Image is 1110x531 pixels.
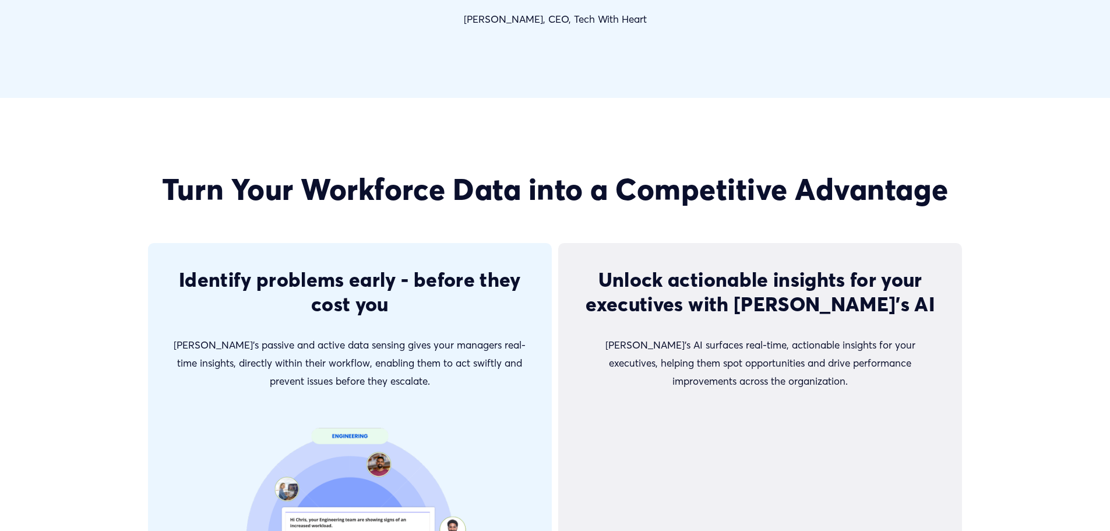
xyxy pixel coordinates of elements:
[148,171,963,207] h2: Turn Your Workforce Data into a Competitive Advantage
[179,268,526,317] span: Identify problems early - before they cost you
[605,339,918,386] span: [PERSON_NAME]’s AI surfaces real-time, actionable insights for your executives, helping them spot...
[174,339,526,386] span: [PERSON_NAME]’s passive and active data sensing gives your managers real-time insights, directly ...
[182,10,928,29] p: [PERSON_NAME], CEO, Tech With Heart
[586,268,935,317] span: Unlock actionable insights for your executives with [PERSON_NAME]’s AI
